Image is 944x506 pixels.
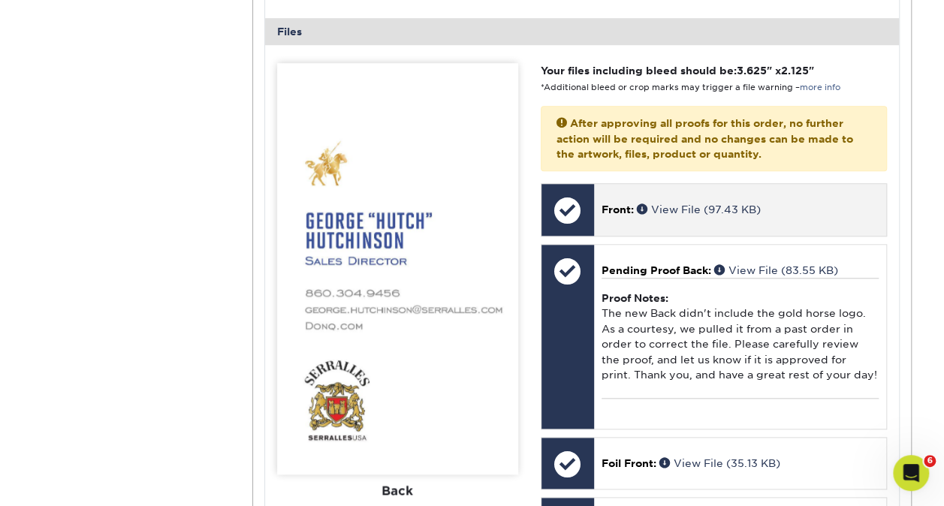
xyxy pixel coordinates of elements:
span: Pending Proof Back: [602,264,711,276]
a: more info [800,83,840,92]
iframe: Intercom live chat [893,455,929,491]
div: Files [265,18,899,45]
span: Front: [602,203,634,215]
a: View File (35.13 KB) [659,457,780,469]
iframe: Google Customer Reviews [4,460,128,501]
small: *Additional bleed or crop marks may trigger a file warning – [541,83,840,92]
a: View File (83.55 KB) [714,264,838,276]
strong: After approving all proofs for this order, no further action will be required and no changes can ... [556,117,853,160]
span: 3.625 [737,65,767,77]
div: The new Back didn't include the gold horse logo. As a courtesy, we pulled it from a past order in... [602,278,879,398]
a: View File (97.43 KB) [637,203,761,215]
span: 6 [924,455,936,467]
span: 2.125 [781,65,809,77]
span: Foil Front: [602,457,656,469]
strong: Proof Notes: [602,292,668,304]
strong: Your files including bleed should be: " x " [541,65,814,77]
